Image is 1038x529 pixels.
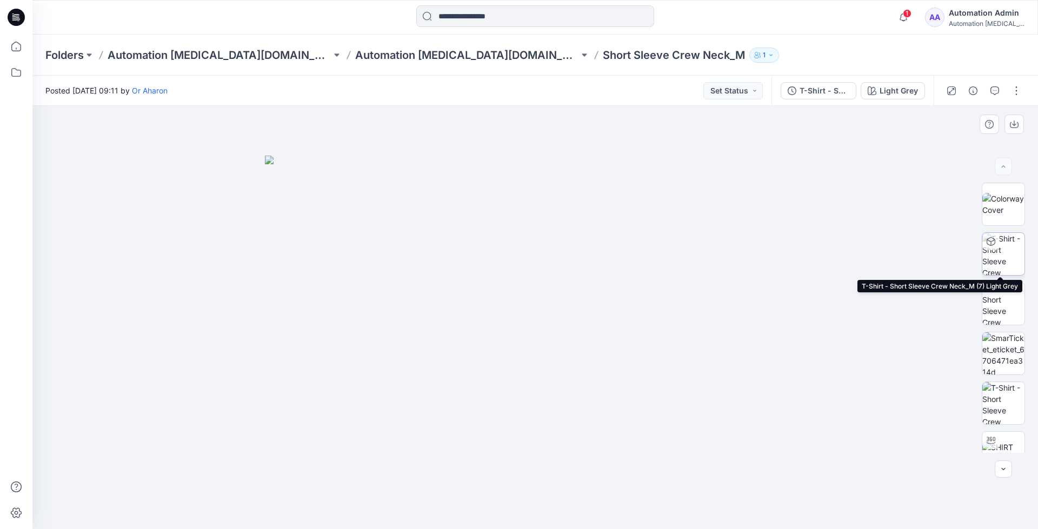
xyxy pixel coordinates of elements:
[982,193,1024,216] img: Colorway Cover
[603,48,745,63] p: Short Sleeve Crew Neck_M
[925,8,944,27] div: AA
[982,233,1024,275] img: T-Shirt - Short Sleeve Crew Neck_M (7) Light Grey
[749,48,779,63] button: 1
[108,48,331,63] a: Automation [MEDICAL_DATA][DOMAIN_NAME]
[763,49,766,61] p: 1
[982,283,1024,325] img: T-Shirt - Short Sleeve Crew Neck_M (7)_Light Grey_All colorways
[132,86,168,95] a: Or Aharon
[964,82,982,99] button: Details
[880,85,918,97] div: Light Grey
[949,19,1024,28] div: Automation [MEDICAL_DATA]...
[949,6,1024,19] div: Automation Admin
[982,332,1024,374] img: SmarTicket_eticket_6706471ea314d
[45,48,84,63] a: Folders
[861,82,925,99] button: Light Grey
[982,441,1024,464] img: SHIRT (2)
[800,85,849,97] div: T-Shirt - Short Sleeve Crew Neck_M (7)
[355,48,579,63] a: Automation [MEDICAL_DATA][DOMAIN_NAME] Board
[903,9,911,18] span: 1
[982,382,1024,424] img: T-Shirt - Short Sleeve Crew Neck_M (7)_Light Grey_All colorways
[781,82,856,99] button: T-Shirt - Short Sleeve Crew Neck_M (7)
[45,85,168,96] span: Posted [DATE] 09:11 by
